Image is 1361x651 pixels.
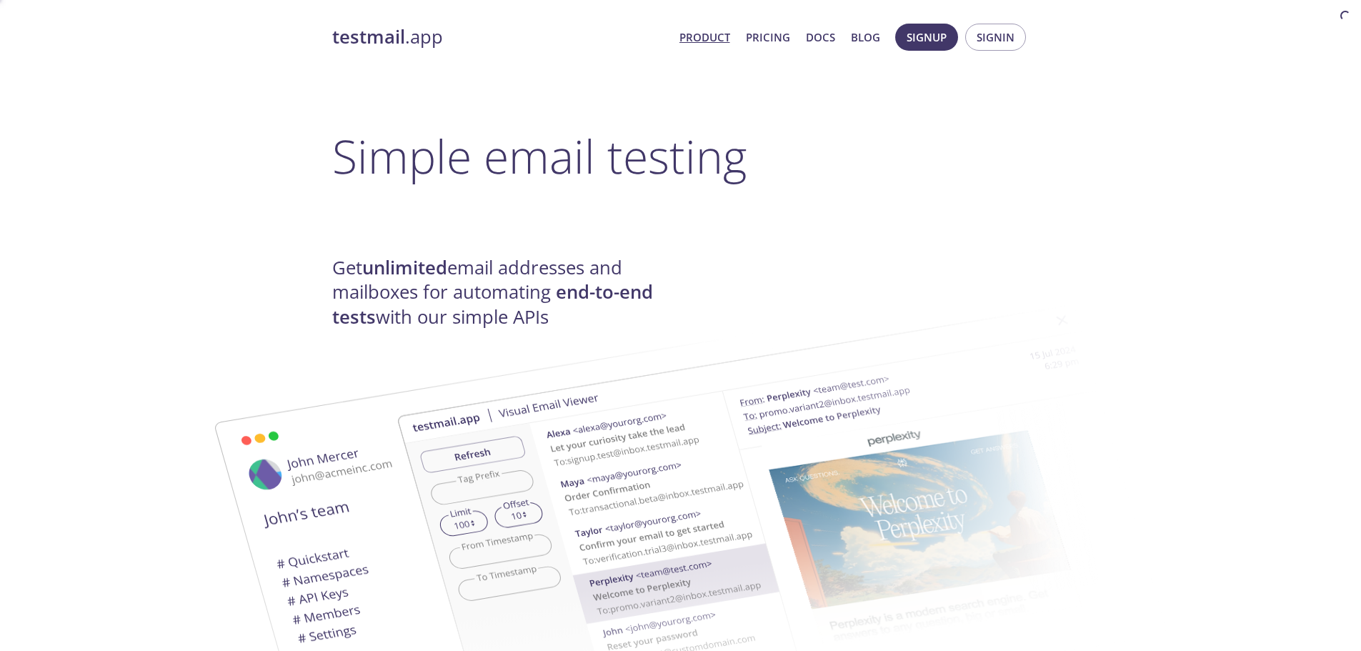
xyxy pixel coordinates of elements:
[895,24,958,51] button: Signup
[332,25,668,49] a: testmail.app
[806,28,835,46] a: Docs
[679,28,730,46] a: Product
[977,28,1014,46] span: Signin
[362,255,447,280] strong: unlimited
[332,256,681,329] h4: Get email addresses and mailboxes for automating with our simple APIs
[907,28,947,46] span: Signup
[332,129,1030,184] h1: Simple email testing
[965,24,1026,51] button: Signin
[332,279,653,329] strong: end-to-end tests
[746,28,790,46] a: Pricing
[851,28,880,46] a: Blog
[332,24,405,49] strong: testmail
